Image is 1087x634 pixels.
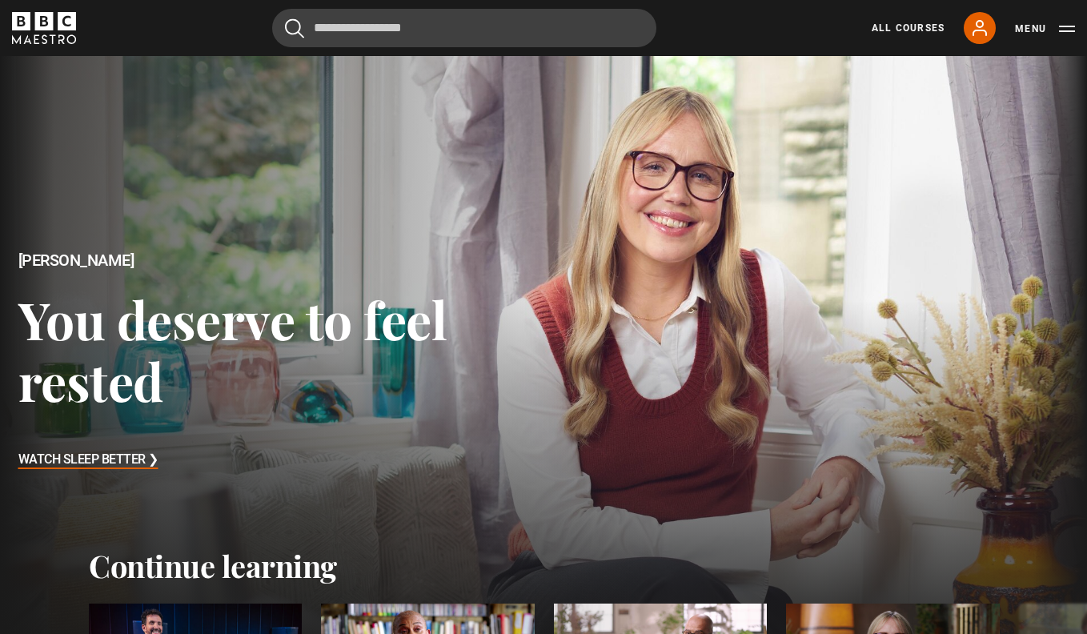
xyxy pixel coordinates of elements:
button: Submit the search query [285,18,304,38]
h2: Continue learning [89,548,998,584]
h3: Watch Sleep Better ❯ [18,448,158,472]
a: All Courses [872,21,945,35]
input: Search [272,9,656,47]
button: Toggle navigation [1015,21,1075,37]
h3: You deserve to feel rested [18,288,544,412]
svg: BBC Maestro [12,12,76,44]
h2: [PERSON_NAME] [18,251,544,270]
